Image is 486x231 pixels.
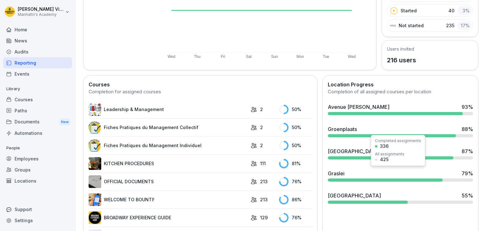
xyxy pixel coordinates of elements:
text: Fri [221,54,225,59]
div: 76 % [279,213,312,222]
h2: Courses [89,81,312,88]
div: 50 % [279,105,312,114]
a: Automations [3,128,72,139]
a: Leadership & Management [89,103,247,116]
a: Fiches Pratiques du Management Collectif [89,121,247,134]
h2: Location Progress [328,81,473,88]
text: Sat [246,54,252,59]
p: 111 [260,160,266,167]
div: 88 % [462,125,473,133]
a: [GEOGRAPHIC_DATA]87% [325,145,476,162]
a: Employees [3,153,72,164]
a: Fiches Pratiques du Management Individuel [89,139,247,152]
div: 50 % [279,123,312,132]
a: WELCOME TO BOUNTI! [89,193,247,206]
a: Events [3,68,72,79]
a: Settings [3,215,72,226]
a: News [3,35,72,46]
img: cg5lo66e1g15nr59ub5pszec.png [89,157,101,170]
h5: Users invited [387,46,416,52]
p: Library [3,84,72,94]
a: Courses [3,94,72,105]
div: 425 [380,157,389,162]
p: Manhattn's Academy [18,12,64,17]
div: 3 % [458,6,471,15]
div: Support [3,204,72,215]
a: [GEOGRAPHIC_DATA]55% [325,189,476,206]
div: 336 [380,144,389,148]
a: Audits [3,46,72,57]
p: 129 [260,214,268,221]
img: ejac0nauwq8k5t72z492sf9q.png [89,175,101,188]
text: Thu [194,54,201,59]
div: 50 % [279,141,312,150]
p: Started [401,7,417,14]
div: 81 % [279,159,312,168]
a: OFFICIAL DOCUMENTS [89,175,247,188]
div: Documents [3,116,72,128]
text: Wed [348,54,356,59]
a: Graslei79% [325,167,476,184]
p: 40 [448,7,454,14]
img: gy0icjias71v1kyou55ykve2.png [89,139,101,152]
img: hm1d8mjyoy3ei8rvq6pjap3c.png [89,193,101,206]
a: Reporting [3,57,72,68]
text: Mon [297,54,304,59]
div: Completion for assigned courses [89,88,312,96]
text: Tue [323,54,330,59]
div: 87 % [462,147,473,155]
p: 213 [260,178,268,185]
p: 216 users [387,55,416,65]
div: 93 % [462,103,473,111]
div: [GEOGRAPHIC_DATA] [328,192,381,199]
text: Wed [168,54,175,59]
text: Sun [271,54,278,59]
div: 86 % [279,195,312,204]
div: New [59,118,70,126]
p: 2 [260,106,263,113]
a: BROADWAY EXPERIENCE GUIDE [89,211,247,224]
img: itrinmqjitsgumr2qpfbq6g6.png [89,121,101,134]
div: 79 % [462,170,473,177]
div: Graslei [328,170,345,177]
div: 55 % [462,192,473,199]
p: 213 [260,196,268,203]
img: g13ofhbnvnkja93or8f2wu04.png [89,211,101,224]
div: 17 % [458,21,471,30]
p: People [3,143,72,153]
p: 2 [260,142,263,149]
a: Groups [3,164,72,175]
a: DocumentsNew [3,116,72,128]
a: Locations [3,175,72,186]
p: Not started [399,22,424,29]
a: Avenue [PERSON_NAME]93% [325,101,476,118]
img: m5os3g31qv4yrwr27cnhnia0.png [89,103,101,116]
a: Groenplaats88% [325,123,476,140]
div: 76 % [279,177,312,186]
div: [GEOGRAPHIC_DATA] [328,147,381,155]
div: Completed assignments [375,139,421,143]
p: 235 [446,22,454,29]
p: 2 [260,124,263,131]
div: Groenplaats [328,125,357,133]
div: Completion of all assigned courses per location [328,88,473,96]
a: Home [3,24,72,35]
a: KITCHEN PROCEDURES [89,157,247,170]
div: Avenue [PERSON_NAME] [328,103,389,111]
div: All assignments [375,152,404,156]
a: Paths [3,105,72,116]
p: [PERSON_NAME] Vierse [18,7,64,12]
